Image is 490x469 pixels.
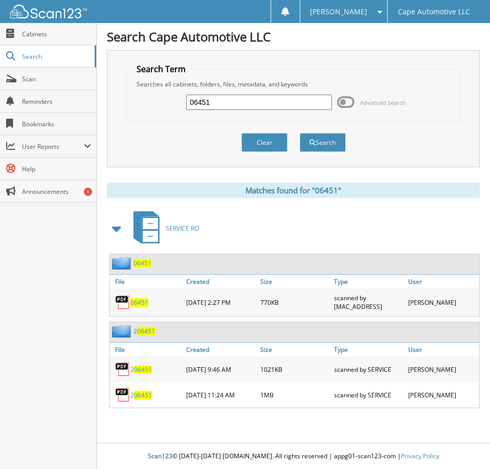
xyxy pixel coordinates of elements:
a: 06451 [133,259,151,267]
a: SERVICE RO [127,208,199,249]
a: Size [258,343,331,356]
span: Reminders [22,97,91,106]
div: 1 [84,188,92,196]
button: Search [300,133,346,152]
span: 06451 [134,365,152,374]
a: 06451 [130,298,148,307]
img: folder2.png [112,325,133,338]
h1: Search Cape Automotive LLC [107,28,480,45]
div: Searches all cabinets, folders, files, metadata, and keywords [131,80,455,88]
a: Size [258,275,331,288]
span: 06451 [137,327,155,336]
span: Bookmarks [22,120,91,128]
img: folder2.png [112,257,133,270]
a: Type [331,275,405,288]
span: Cape Automotive LLC [398,9,470,15]
img: PDF.png [115,387,130,403]
span: 06451 [134,391,152,399]
div: scanned by SERVICE [331,385,405,405]
a: User [406,343,479,356]
div: [DATE] 9:46 AM [184,359,257,379]
button: Clear [241,133,287,152]
span: Scan [22,75,91,83]
span: Advanced Search [360,99,406,106]
div: [PERSON_NAME] [406,291,479,314]
span: Announcements [22,187,91,196]
div: [PERSON_NAME] [406,359,479,379]
span: User Reports [22,142,84,151]
div: 770KB [258,291,331,314]
div: 1021KB [258,359,331,379]
div: [DATE] 11:24 AM [184,385,257,405]
img: scan123-logo-white.svg [10,5,87,18]
div: scanned by [MAC_ADDRESS] [331,291,405,314]
legend: Search Term [131,63,191,75]
span: [PERSON_NAME] [310,9,367,15]
div: scanned by SERVICE [331,359,405,379]
a: 206451 [133,327,155,336]
img: PDF.png [115,295,130,310]
div: [DATE] 2:27 PM [184,291,257,314]
span: Cabinets [22,30,91,38]
a: User [406,275,479,288]
a: File [110,343,184,356]
img: PDF.png [115,362,130,377]
a: 206451 [130,391,152,399]
span: Search [22,52,90,61]
span: Help [22,165,91,173]
div: 1MB [258,385,331,405]
span: Scan123 [148,452,172,460]
div: © [DATE]-[DATE] [DOMAIN_NAME]. All rights reserved | appg01-scan123-com | [97,444,490,469]
div: Matches found for "06451" [107,183,480,198]
a: File [110,275,184,288]
a: Created [184,343,257,356]
a: Type [331,343,405,356]
a: Created [184,275,257,288]
div: [PERSON_NAME] [406,385,479,405]
a: Privacy Policy [401,452,439,460]
span: SERVICE RO [166,224,199,233]
a: 206451 [130,365,152,374]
